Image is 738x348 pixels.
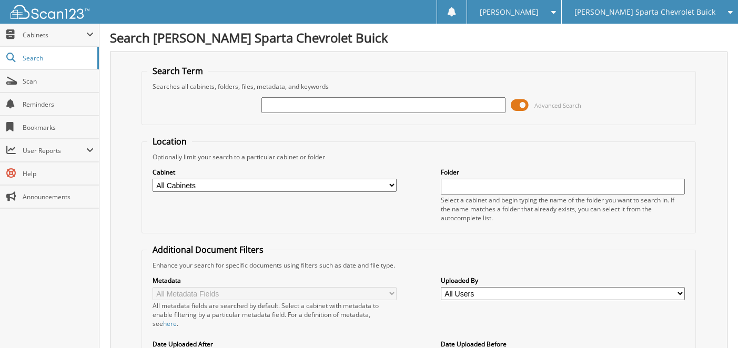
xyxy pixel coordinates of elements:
[153,301,397,328] div: All metadata fields are searched by default. Select a cabinet with metadata to enable filtering b...
[574,9,715,15] span: [PERSON_NAME] Sparta Chevrolet Buick
[23,100,94,109] span: Reminders
[441,276,685,285] label: Uploaded By
[147,136,192,147] legend: Location
[147,244,269,255] legend: Additional Document Filters
[147,65,208,77] legend: Search Term
[23,192,94,201] span: Announcements
[23,169,94,178] span: Help
[163,319,177,328] a: here
[534,101,581,109] span: Advanced Search
[23,30,86,39] span: Cabinets
[147,261,691,270] div: Enhance your search for specific documents using filters such as date and file type.
[110,29,727,46] h1: Search [PERSON_NAME] Sparta Chevrolet Buick
[441,168,685,177] label: Folder
[480,9,539,15] span: [PERSON_NAME]
[153,168,397,177] label: Cabinet
[23,123,94,132] span: Bookmarks
[11,5,89,19] img: scan123-logo-white.svg
[147,152,691,161] div: Optionally limit your search to a particular cabinet or folder
[153,276,397,285] label: Metadata
[147,82,691,91] div: Searches all cabinets, folders, files, metadata, and keywords
[441,196,685,222] div: Select a cabinet and begin typing the name of the folder you want to search in. If the name match...
[23,146,86,155] span: User Reports
[23,77,94,86] span: Scan
[23,54,92,63] span: Search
